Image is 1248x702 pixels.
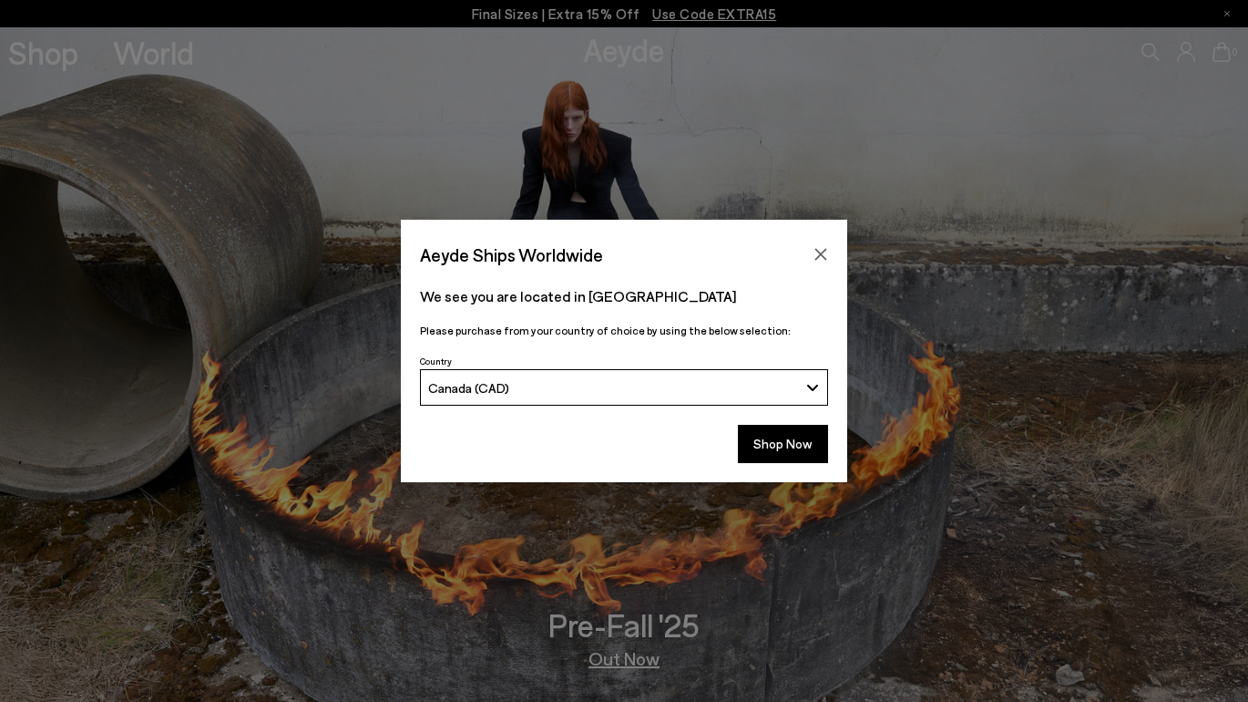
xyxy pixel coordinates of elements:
span: Country [420,356,452,366]
span: Canada (CAD) [428,380,509,396]
span: Aeyde Ships Worldwide [420,239,603,271]
p: Please purchase from your country of choice by using the below selection: [420,322,828,339]
button: Shop Now [738,425,828,463]
p: We see you are located in [GEOGRAPHIC_DATA] [420,285,828,307]
button: Close [807,241,834,268]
